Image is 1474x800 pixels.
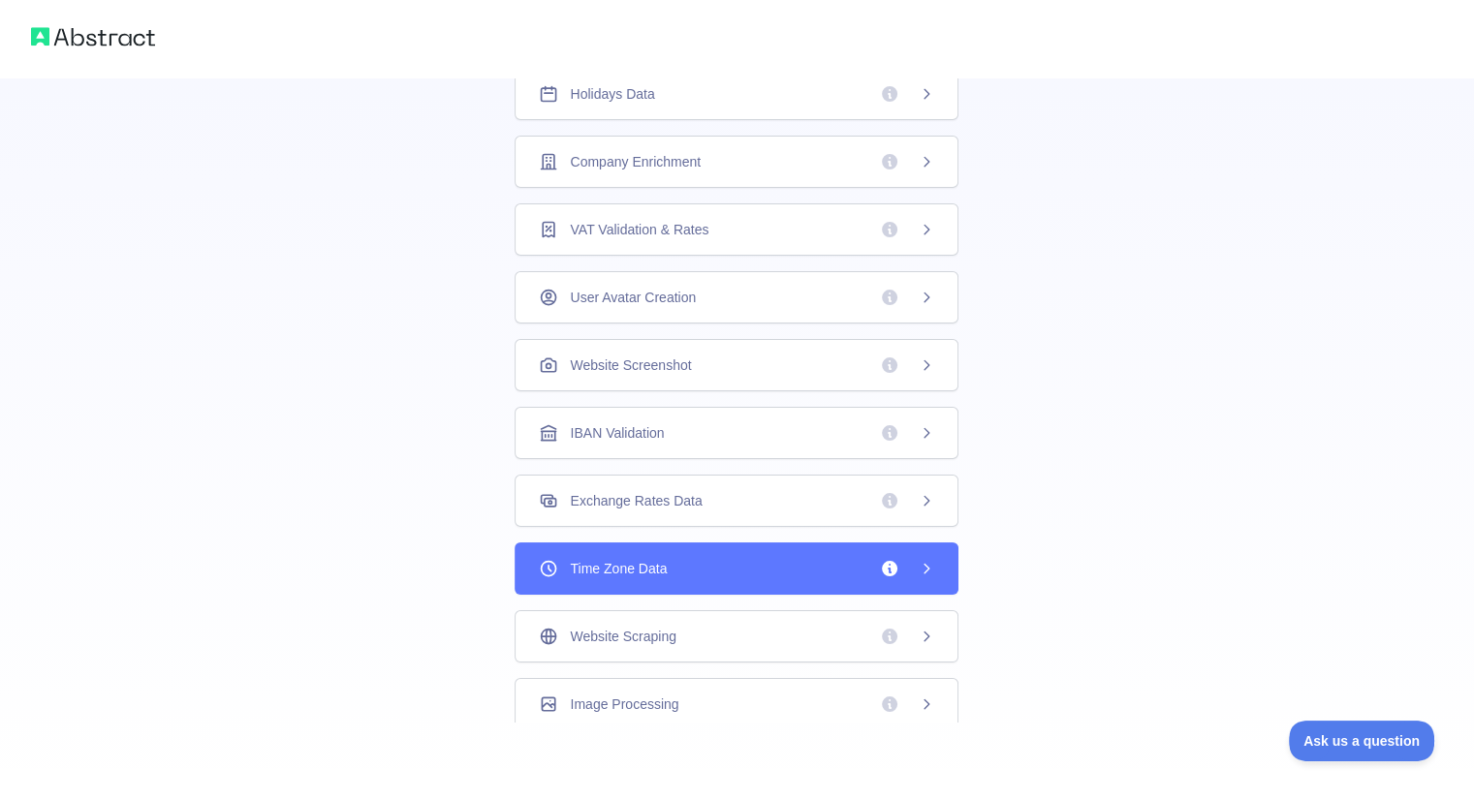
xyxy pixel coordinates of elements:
[570,491,702,510] span: Exchange Rates Data
[570,627,675,646] span: Website Scraping
[570,355,691,375] span: Website Screenshot
[570,559,667,578] span: Time Zone Data
[570,220,708,239] span: VAT Validation & Rates
[570,694,678,714] span: Image Processing
[570,84,654,104] span: Holidays Data
[570,152,701,171] span: Company Enrichment
[570,288,696,307] span: User Avatar Creation
[31,23,155,50] img: Abstract logo
[1289,721,1435,761] iframe: Toggle Customer Support
[570,423,664,443] span: IBAN Validation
